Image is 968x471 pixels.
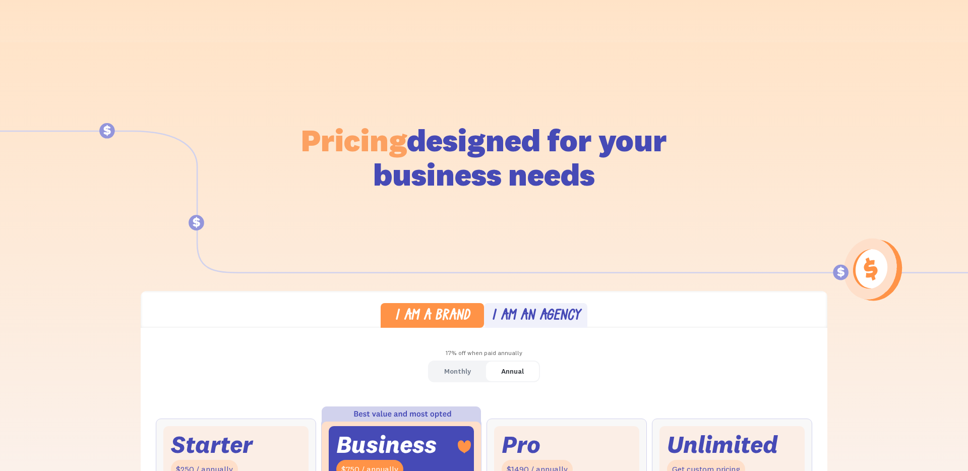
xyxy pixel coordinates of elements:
div: Annual [501,364,524,379]
div: 17% off when paid annually [141,346,827,361]
div: I am an agency [492,309,580,324]
div: Starter [171,434,253,455]
span: Pricing [301,121,407,159]
div: I am a brand [395,309,470,324]
div: Unlimited [667,434,778,455]
h1: designed for your business needs [300,123,668,192]
div: Monthly [444,364,471,379]
div: Business [336,434,437,455]
div: Pro [502,434,540,455]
